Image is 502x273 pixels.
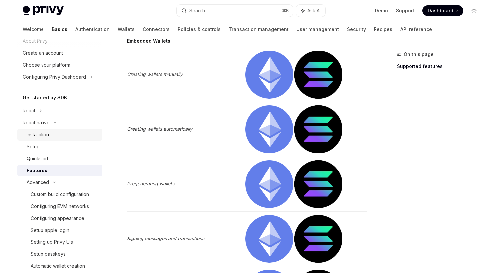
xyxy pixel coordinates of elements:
span: ⌘ K [282,8,289,13]
a: Quickstart [17,153,102,165]
img: solana.png [294,215,342,263]
img: solana.png [294,160,342,208]
em: Pregenerating wallets [127,181,174,186]
div: Advanced [27,178,49,186]
button: Search...⌘K [177,5,293,17]
button: Toggle dark mode [469,5,479,16]
div: Configuring Privy Dashboard [23,73,86,81]
span: Ask AI [307,7,321,14]
img: solana.png [294,105,342,153]
div: Search... [189,7,208,15]
a: Security [347,21,366,37]
span: Dashboard [428,7,453,14]
div: Quickstart [27,155,48,163]
a: Authentication [75,21,110,37]
div: Setup apple login [31,226,69,234]
div: React native [23,119,50,127]
em: Signing messages and transactions [127,236,204,241]
em: Creating wallets automatically [127,126,192,132]
img: ethereum.png [245,160,293,208]
div: Features [27,167,47,174]
a: Policies & controls [178,21,221,37]
div: Custom build configuration [31,190,89,198]
span: On this page [404,50,434,58]
a: Custom build configuration [17,188,102,200]
a: Configuring EVM networks [17,200,102,212]
div: Configuring EVM networks [31,202,89,210]
a: Basics [52,21,67,37]
img: ethereum.png [245,51,293,99]
a: Choose your platform [17,59,102,71]
a: Supported features [397,61,485,72]
img: light logo [23,6,64,15]
div: Create an account [23,49,63,57]
div: Installation [27,131,49,139]
img: solana.png [294,51,342,99]
em: Creating wallets manually [127,71,183,77]
div: Choose your platform [23,61,70,69]
a: Dashboard [422,5,463,16]
a: Installation [17,129,102,141]
img: ethereum.png [245,105,293,153]
a: Features [17,165,102,176]
h5: Get started by SDK [23,94,67,102]
div: Setting up Privy UIs [31,238,73,246]
a: Setup passkeys [17,248,102,260]
a: Recipes [374,21,392,37]
button: Ask AI [296,5,325,17]
a: Configuring appearance [17,212,102,224]
a: Demo [375,7,388,14]
div: Setup passkeys [31,250,66,258]
a: API reference [400,21,432,37]
strong: Embedded Wallets [127,38,170,44]
img: ethereum.png [245,215,293,263]
div: React [23,107,35,115]
a: Support [396,7,414,14]
a: Setup apple login [17,224,102,236]
a: Setup [17,141,102,153]
a: Wallets [118,21,135,37]
a: Welcome [23,21,44,37]
a: Connectors [143,21,170,37]
a: User management [296,21,339,37]
a: Automatic wallet creation [17,260,102,272]
div: Setup [27,143,40,151]
a: Transaction management [229,21,289,37]
a: Create an account [17,47,102,59]
div: Automatic wallet creation [31,262,85,270]
div: Configuring appearance [31,214,84,222]
a: Setting up Privy UIs [17,236,102,248]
